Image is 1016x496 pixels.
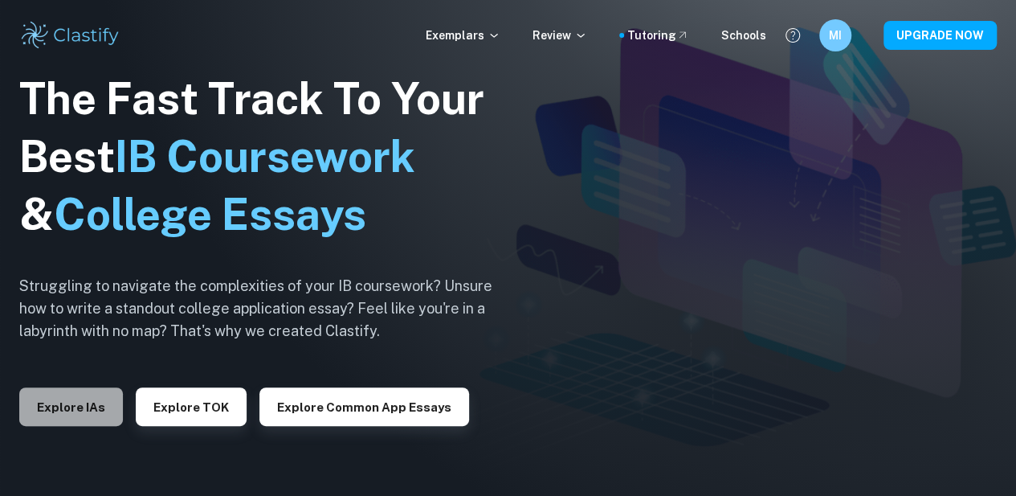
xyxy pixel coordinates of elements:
button: Explore Common App essays [259,387,469,426]
span: IB Coursework [115,131,415,182]
h6: MI [826,27,845,44]
h1: The Fast Track To Your Best & [19,70,517,244]
a: Tutoring [627,27,689,44]
button: Explore IAs [19,387,123,426]
button: UPGRADE NOW [883,21,997,50]
a: Explore IAs [19,399,123,414]
a: Explore TOK [136,399,247,414]
button: Help and Feedback [779,22,806,49]
h6: Struggling to navigate the complexities of your IB coursework? Unsure how to write a standout col... [19,275,517,342]
span: College Essays [54,189,366,240]
button: Explore TOK [136,387,247,426]
p: Review [532,27,587,44]
a: Explore Common App essays [259,399,469,414]
button: MI [819,19,851,51]
p: Exemplars [426,27,500,44]
a: Schools [721,27,766,44]
img: Clastify logo [19,19,121,51]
